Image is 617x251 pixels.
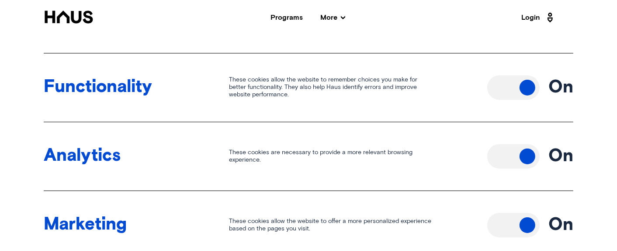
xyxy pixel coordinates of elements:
span: More [320,14,345,21]
button: Toggle off [487,213,540,237]
span: On [548,148,573,165]
span: Analytics [44,148,229,164]
span: Marketing [44,217,229,233]
span: These cookies allow the website to remember choices you make for better functionality. They also ... [229,76,487,98]
a: Login [522,11,556,25]
span: Functionality [44,80,229,95]
span: These cookies are necessary to provide a more relevant browsing experience. [229,149,487,164]
a: Programs [270,14,303,21]
span: On [548,216,573,234]
button: Toggle off [487,75,540,100]
span: On [548,79,573,96]
span: These cookies allow the website to offer a more personalized experience based on the pages you vi... [229,218,487,233]
button: Toggle off [487,144,540,169]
